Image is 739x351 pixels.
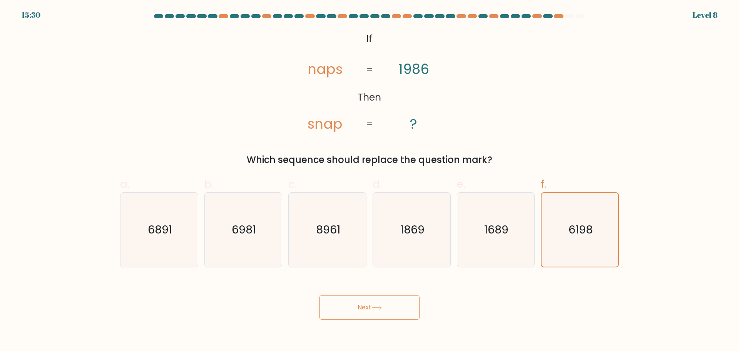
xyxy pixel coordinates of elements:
text: 8961 [316,222,340,237]
svg: @import url('[URL][DOMAIN_NAME]); [284,29,455,134]
div: Which sequence should replace the question mark? [125,153,614,167]
span: c. [288,176,297,191]
span: a. [120,176,129,191]
tspan: 1986 [398,60,429,79]
div: 15:30 [22,9,40,21]
span: b. [204,176,214,191]
div: Level 8 [692,9,717,21]
tspan: If [367,32,373,45]
tspan: ? [410,114,418,133]
tspan: naps [308,60,343,79]
text: 6198 [568,222,593,237]
text: 6981 [232,222,256,237]
text: 1689 [484,222,508,237]
tspan: Then [358,91,381,104]
tspan: = [366,63,373,76]
tspan: snap [308,114,343,133]
span: f. [541,176,546,191]
tspan: = [366,118,373,131]
text: 1869 [400,222,425,237]
button: Next [319,295,420,320]
span: e. [457,176,465,191]
text: 6891 [148,222,172,237]
span: d. [373,176,382,191]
